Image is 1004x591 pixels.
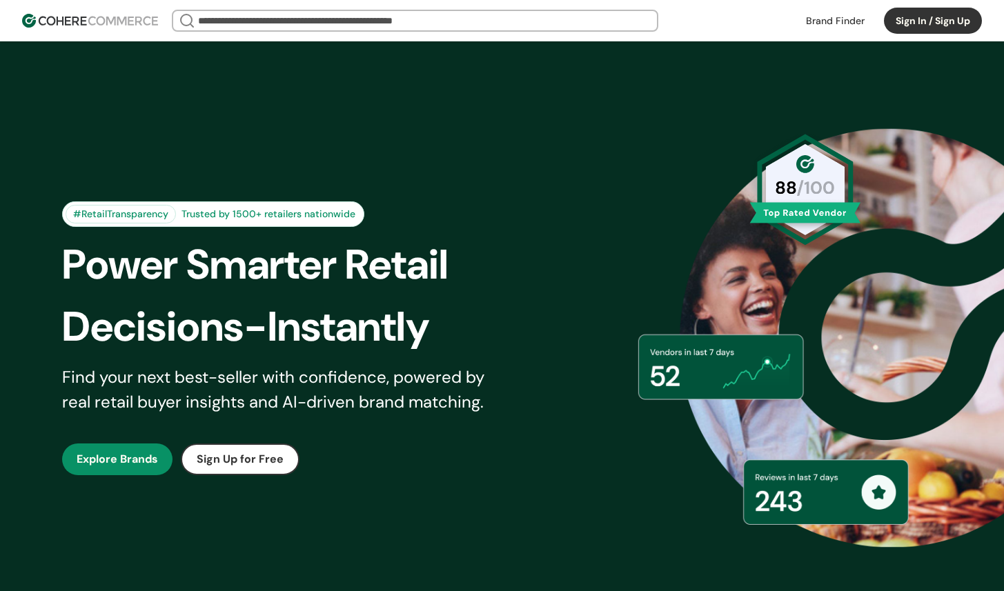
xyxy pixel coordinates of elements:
img: Cohere Logo [22,14,158,28]
button: Sign In / Sign Up [884,8,982,34]
div: #RetailTransparency [66,205,176,223]
button: Explore Brands [62,443,173,475]
div: Power Smarter Retail [62,234,526,296]
div: Trusted by 1500+ retailers nationwide [176,207,361,221]
div: Decisions-Instantly [62,296,526,358]
button: Sign Up for Free [181,443,299,475]
div: Find your next best-seller with confidence, powered by real retail buyer insights and AI-driven b... [62,365,502,414]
